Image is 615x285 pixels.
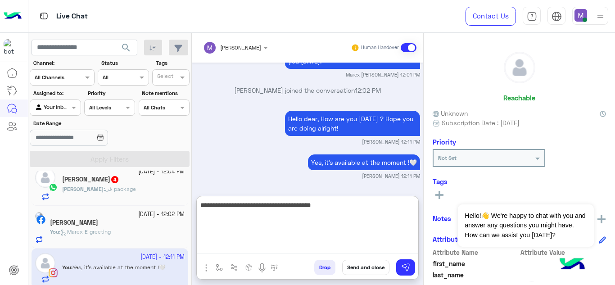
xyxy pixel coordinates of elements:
[433,235,465,243] h6: Attributes
[142,89,188,97] label: Note mentions
[156,72,173,82] div: Select
[227,260,242,275] button: Trigger scenario
[50,219,98,226] h5: Hanna Osama
[271,264,278,271] img: make a call
[504,52,535,83] img: defaultAdmin.png
[30,151,190,167] button: Apply Filters
[220,44,261,51] span: [PERSON_NAME]
[458,204,593,247] span: Hello!👋 We're happy to chat with you and answer any questions you might have. How can we assist y...
[231,264,238,271] img: Trigger scenario
[433,214,451,222] h6: Notes
[523,7,541,26] a: tab
[4,39,20,55] img: 317874714732967
[466,7,516,26] a: Contact Us
[62,176,119,183] h5: Aya Ashraf
[433,259,519,268] span: first_name
[362,172,420,180] small: [PERSON_NAME] 12:11 PM
[401,263,410,272] img: send message
[201,262,212,273] img: send attachment
[111,176,118,183] span: 4
[242,260,257,275] button: create order
[62,185,105,192] b: :
[342,260,389,275] button: Send and close
[35,167,55,188] img: defaultAdmin.png
[574,9,587,22] img: userImage
[433,270,519,280] span: last_name
[361,44,399,51] small: Human Handover
[362,138,420,145] small: [PERSON_NAME] 12:11 PM
[121,42,131,53] span: search
[257,262,267,273] img: send voice note
[115,40,137,59] button: search
[33,59,94,67] label: Channel:
[556,249,588,280] img: hulul-logo.png
[520,248,606,257] span: Attribute Value
[56,10,88,23] p: Live Chat
[60,228,111,235] span: Marex E greeting
[308,154,420,170] p: 6/10/2025, 12:11 PM
[35,212,43,220] img: picture
[105,185,136,192] span: في package
[50,228,60,235] b: :
[138,167,185,176] small: [DATE] - 12:04 PM
[552,11,562,22] img: tab
[49,183,58,192] img: WhatsApp
[285,111,420,136] p: 6/10/2025, 12:11 PM
[433,177,606,185] h6: Tags
[433,109,468,118] span: Unknown
[597,215,606,223] img: add
[156,59,189,67] label: Tags
[4,7,22,26] img: Logo
[527,11,537,22] img: tab
[38,10,50,22] img: tab
[138,210,185,219] small: [DATE] - 12:02 PM
[442,118,520,127] span: Subscription Date : [DATE]
[33,119,134,127] label: Date Range
[595,11,606,22] img: profile
[62,185,104,192] span: [PERSON_NAME]
[88,89,134,97] label: Priority
[245,264,253,271] img: create order
[50,228,59,235] span: You
[33,89,80,97] label: Assigned to:
[101,59,148,67] label: Status
[346,71,420,78] small: Marex [PERSON_NAME] 12:01 PM
[314,260,335,275] button: Drop
[355,86,381,94] span: 12:02 PM
[433,138,456,146] h6: Priority
[212,260,227,275] button: select flow
[433,248,519,257] span: Attribute Name
[36,215,45,224] img: Facebook
[216,264,223,271] img: select flow
[195,86,420,95] p: [PERSON_NAME] joined the conversation
[503,94,535,102] h6: Reachable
